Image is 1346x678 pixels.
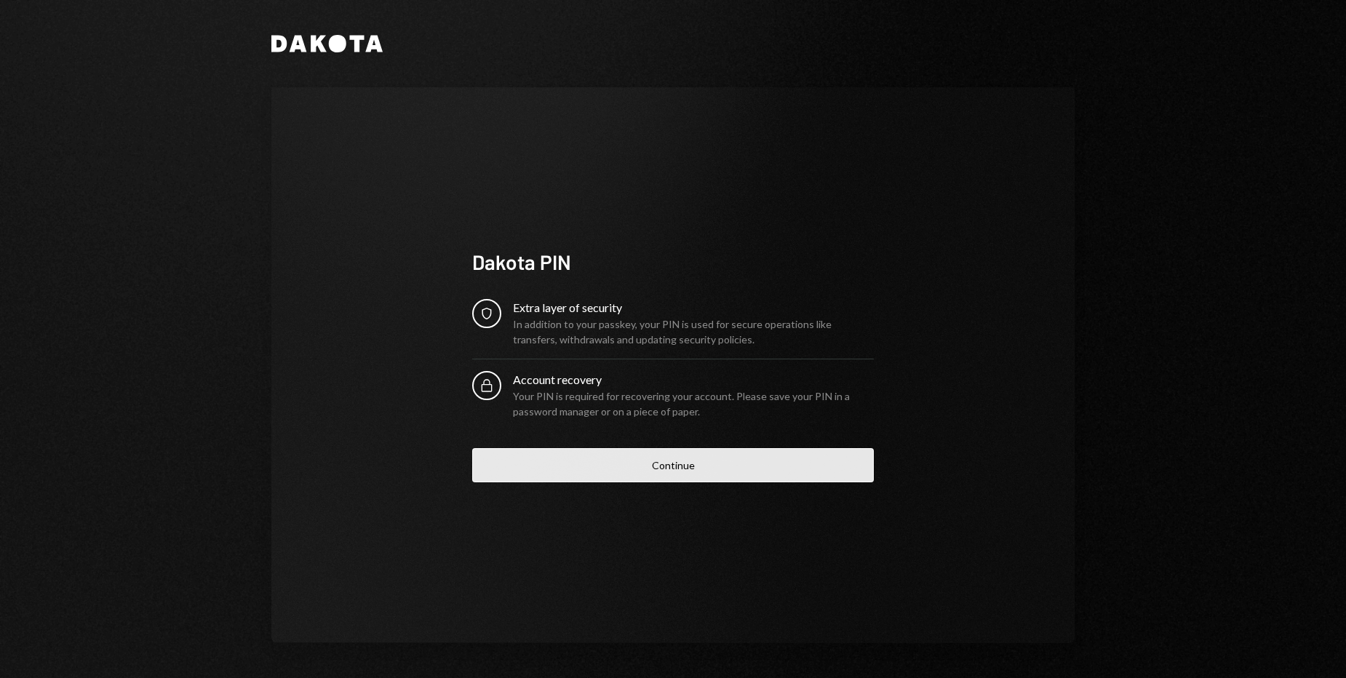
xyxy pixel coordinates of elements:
[513,371,874,388] div: Account recovery
[513,299,874,316] div: Extra layer of security
[513,316,874,347] div: In addition to your passkey, your PIN is used for secure operations like transfers, withdrawals a...
[472,248,874,276] div: Dakota PIN
[472,448,874,482] button: Continue
[513,388,874,419] div: Your PIN is required for recovering your account. Please save your PIN in a password manager or o...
